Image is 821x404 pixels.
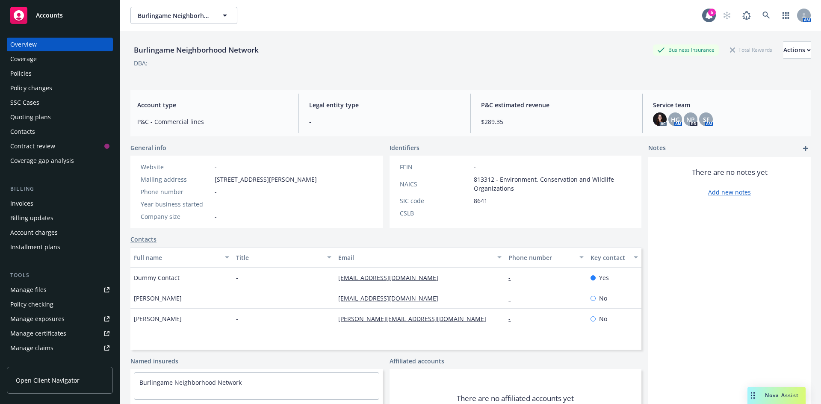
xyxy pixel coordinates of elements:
span: - [236,294,238,303]
div: Invoices [10,197,33,210]
span: - [474,209,476,218]
div: CSLB [400,209,470,218]
a: Account charges [7,226,113,239]
div: Phone number [508,253,574,262]
img: photo [653,112,667,126]
a: [EMAIL_ADDRESS][DOMAIN_NAME] [338,274,445,282]
span: There are no affiliated accounts yet [457,393,574,404]
span: NP [686,115,695,124]
div: Contacts [10,125,35,139]
a: - [508,274,517,282]
a: Add new notes [708,188,751,197]
div: Overview [10,38,37,51]
span: Yes [599,273,609,282]
div: Policy changes [10,81,52,95]
a: - [508,315,517,323]
div: Email [338,253,492,262]
a: Contract review [7,139,113,153]
div: 5 [708,9,716,16]
a: Manage claims [7,341,113,355]
a: Billing updates [7,211,113,225]
div: Burlingame Neighborhood Network [130,44,262,56]
span: No [599,294,607,303]
span: Account type [137,100,288,109]
div: DBA: - [134,59,150,68]
a: Overview [7,38,113,51]
div: Title [236,253,322,262]
span: Service team [653,100,804,109]
span: Dummy Contact [134,273,180,282]
div: Manage files [10,283,47,297]
div: Installment plans [10,240,60,254]
div: NAICS [400,180,470,189]
div: Manage certificates [10,327,66,340]
button: Full name [130,247,233,268]
div: Drag to move [747,387,758,404]
a: Policy checking [7,298,113,311]
div: Full name [134,253,220,262]
a: Burlingame Neighborhood Network [139,378,242,386]
span: Burlingame Neighborhood Network [138,11,212,20]
div: FEIN [400,162,470,171]
span: No [599,314,607,323]
div: Coverage [10,52,37,66]
div: Year business started [141,200,211,209]
span: P&C - Commercial lines [137,117,288,126]
span: [STREET_ADDRESS][PERSON_NAME] [215,175,317,184]
div: Phone number [141,187,211,196]
span: [PERSON_NAME] [134,294,182,303]
div: Actions [783,42,811,58]
button: Title [233,247,335,268]
button: Phone number [505,247,587,268]
span: 8641 [474,196,487,205]
a: Accounts [7,3,113,27]
div: Key contact [591,253,629,262]
span: [PERSON_NAME] [134,314,182,323]
span: P&C estimated revenue [481,100,632,109]
a: Contacts [7,125,113,139]
a: SSC Cases [7,96,113,109]
button: Key contact [587,247,641,268]
a: Manage BORs [7,356,113,369]
span: 813312 - Environment, Conservation and Wildlife Organizations [474,175,632,193]
span: Legal entity type [309,100,460,109]
div: Policy checking [10,298,53,311]
div: Manage exposures [10,312,65,326]
div: Mailing address [141,175,211,184]
a: Policies [7,67,113,80]
a: Switch app [777,7,794,24]
div: Billing updates [10,211,53,225]
span: Identifiers [390,143,419,152]
span: - [236,314,238,323]
div: Coverage gap analysis [10,154,74,168]
a: Coverage [7,52,113,66]
span: $289.35 [481,117,632,126]
a: Named insureds [130,357,178,366]
a: Coverage gap analysis [7,154,113,168]
span: - [309,117,460,126]
button: Email [335,247,505,268]
span: - [215,212,217,221]
div: Account charges [10,226,58,239]
button: Actions [783,41,811,59]
span: Nova Assist [765,392,799,399]
a: Start snowing [718,7,735,24]
a: Invoices [7,197,113,210]
span: General info [130,143,166,152]
a: Manage exposures [7,312,113,326]
div: Tools [7,271,113,280]
span: Accounts [36,12,63,19]
a: Policy changes [7,81,113,95]
a: - [508,294,517,302]
a: Contacts [130,235,157,244]
div: Quoting plans [10,110,51,124]
a: Manage certificates [7,327,113,340]
span: Open Client Navigator [16,376,80,385]
span: - [215,200,217,209]
a: Quoting plans [7,110,113,124]
div: Company size [141,212,211,221]
button: Burlingame Neighborhood Network [130,7,237,24]
div: Policies [10,67,32,80]
div: SSC Cases [10,96,39,109]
